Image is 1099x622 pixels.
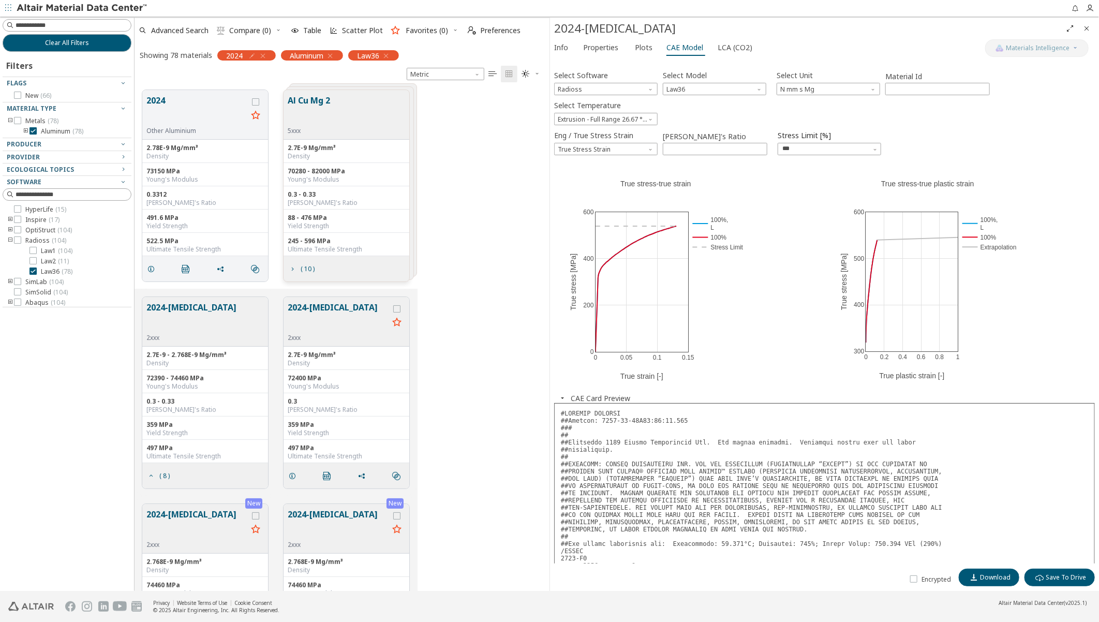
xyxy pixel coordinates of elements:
button: Favorite [247,108,264,124]
button: Close [1078,20,1095,37]
div: 2xxx [288,334,389,342]
div: Unit System [407,68,484,80]
button: AI CopilotMaterials Intelligence [985,39,1089,57]
span: Software [7,177,41,186]
i: toogle group [7,117,14,125]
span: ( 17 ) [49,215,60,224]
div: 5xxx [288,127,330,135]
span: Properties [583,39,618,56]
i:  [522,70,530,78]
div: 70280 - 82000 MPa [288,167,405,175]
div: 88 - 476 MPa [288,214,405,222]
div: 0.3 - 0.33 [288,190,405,199]
span: ( 15 ) [55,205,66,214]
div: [PERSON_NAME]'s Ratio [288,406,405,414]
span: ( 104 ) [52,236,66,245]
a: Privacy [153,599,170,606]
span: Flags [7,79,26,87]
span: New [25,92,51,100]
div: Density [146,152,264,160]
div: (v2025.1) [999,599,1087,606]
span: Metals [25,117,58,125]
button: Favorite [389,522,405,538]
span: Abaqus [25,299,65,307]
i: toogle group [7,226,14,234]
div: New [245,498,262,509]
span: Altair Material Data Center [999,599,1064,606]
i:  [1035,573,1044,582]
div: 522.5 MPa [146,237,264,245]
div: New [387,498,404,509]
label: [PERSON_NAME]'s Ratio [663,130,767,143]
button: ( 10 ) [284,259,319,279]
span: SimSolid [25,288,68,297]
i:  [251,265,259,273]
span: Materials Intelligence [1006,44,1070,52]
div: Eng / True Stress Strain [554,143,658,155]
div: 2.7E-9 Mg/mm³ [288,144,405,152]
button: Ecological Topics [3,164,131,176]
label: Select Unit [777,68,813,83]
button: PDF Download [177,259,199,279]
input: Poisson's Ratio [663,143,767,155]
button: Favorite [247,522,264,538]
span: Metric [407,68,484,80]
span: Extrusion - Full Range 26.67 °C L [554,113,658,125]
span: Aluminum [41,127,83,136]
span: OptiStruct [25,226,72,234]
span: Info [554,39,568,56]
div: Density [288,359,405,367]
button: Clear All Filters [3,34,131,52]
button: Provider [3,151,131,164]
button: Software [3,176,131,188]
div: 2.7E-9 - 2.768E-9 Mg/mm³ [146,351,264,359]
input: Start Number [886,83,989,95]
button: Details [142,259,164,279]
span: Producer [7,140,41,149]
button: Save To Drive [1024,569,1095,586]
span: ( 78 ) [72,127,83,136]
div: 2.768E-9 Mg/mm³ [146,558,264,566]
button: Favorite [389,315,405,331]
span: SimLab [25,278,64,286]
span: ( 10 ) [301,266,315,272]
i:  [505,70,513,78]
div: Young's Modulus [146,589,264,598]
button: Table View [484,66,501,82]
span: Radioss [25,236,66,245]
div: Ultimate Tensile Strength [146,452,264,461]
button: Tile View [501,66,517,82]
div: Young's Modulus [288,589,405,598]
span: Scatter Plot [342,27,383,34]
div: 491.6 MPa [146,214,264,222]
span: ( 104 ) [53,288,68,297]
label: Material Id [885,70,990,83]
button: Theme [517,66,544,82]
i: toogle group [22,127,29,136]
label: Stress Limit [%] [778,128,881,143]
div: 2.768E-9 Mg/mm³ [288,558,405,566]
span: Radioss [554,83,658,95]
span: Law1 [41,247,72,255]
div: 0.3312 [146,190,264,199]
div: Young's Modulus [146,175,264,184]
span: ( 104 ) [57,226,72,234]
div: Select Temperature [554,113,658,125]
img: Altair Engineering [8,602,54,611]
img: AI Copilot [996,44,1004,52]
div: 359 MPa [146,421,264,429]
button: ( 8 ) [142,466,174,486]
div: Young's Modulus [288,175,405,184]
button: PDF Download [318,466,340,486]
div: Ultimate Tensile Strength [146,245,264,254]
div: 74460 MPa [146,581,264,589]
span: Encrypted [922,575,951,584]
div: 0.3 - 0.33 [146,397,264,406]
span: Favorites (0) [406,27,448,34]
button: CAE Card Preview [571,393,630,403]
div: 74460 MPa [288,581,405,589]
div: Young's Modulus [288,382,405,391]
i:  [323,472,331,480]
span: True Stress Strain [554,143,658,155]
button: Details [284,466,305,486]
